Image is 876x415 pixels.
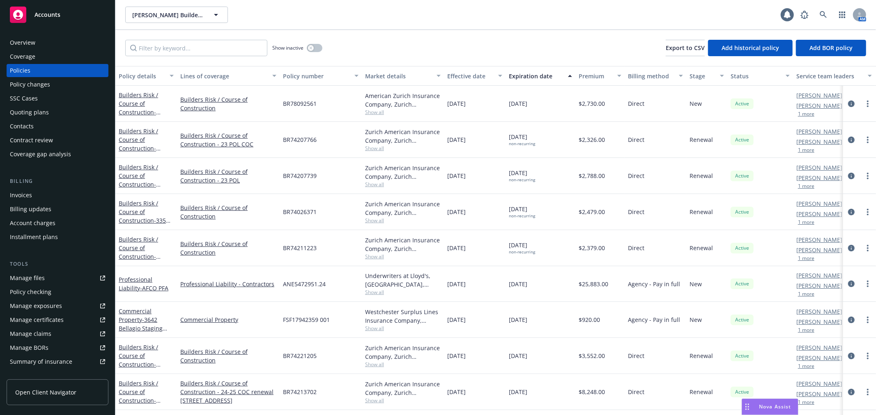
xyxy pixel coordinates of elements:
[7,120,108,133] a: Contacts
[809,44,853,52] span: Add BOR policy
[798,364,814,369] button: 1 more
[7,148,108,161] a: Coverage gap analysis
[628,135,644,144] span: Direct
[7,3,108,26] a: Accounts
[447,99,466,108] span: [DATE]
[119,343,171,377] a: Builders Risk / Course of Construction
[283,388,317,396] span: BR74213702
[509,169,535,182] span: [DATE]
[447,244,466,252] span: [DATE]
[447,280,466,288] span: [DATE]
[690,244,713,252] span: Renewal
[579,99,605,108] span: $2,730.00
[10,78,50,91] div: Policy changes
[796,353,842,362] a: [PERSON_NAME]
[365,128,441,145] div: Zurich American Insurance Company, Zurich Insurance Group
[628,388,644,396] span: Direct
[7,260,108,268] div: Tools
[509,315,527,324] span: [DATE]
[734,172,750,180] span: Active
[796,235,842,244] a: [PERSON_NAME]
[7,217,108,230] a: Account charges
[365,380,441,397] div: Zurich American Insurance Company, Zurich Insurance Group
[10,299,62,312] div: Manage exposures
[7,299,108,312] a: Manage exposures
[796,127,842,136] a: [PERSON_NAME]
[509,205,535,219] span: [DATE]
[798,400,814,405] button: 1 more
[722,44,779,52] span: Add historical policy
[575,66,625,86] button: Premium
[119,127,171,161] a: Builders Risk / Course of Construction
[796,317,842,326] a: [PERSON_NAME]
[365,236,441,253] div: Zurich American Insurance Company, Zurich Insurance Group
[444,66,506,86] button: Effective date
[447,388,466,396] span: [DATE]
[10,92,38,105] div: SSC Cases
[365,325,441,332] span: Show all
[509,388,527,396] span: [DATE]
[742,399,752,415] div: Drag to move
[690,99,702,108] span: New
[10,64,30,77] div: Policies
[119,72,165,80] div: Policy details
[798,148,814,153] button: 1 more
[796,210,842,218] a: [PERSON_NAME]
[690,135,713,144] span: Renewal
[690,171,713,180] span: Renewal
[846,279,856,289] a: circleInformation
[119,199,173,259] a: Builders Risk / Course of Construction
[7,313,108,326] a: Manage certificates
[180,239,276,257] a: Builders Risk / Course of Construction
[734,316,750,324] span: Active
[365,91,441,109] div: American Zurich Insurance Company, Zurich Insurance Group
[798,292,814,296] button: 1 more
[180,131,276,148] a: Builders Risk / Course of Construction - 23 POL COC
[796,379,842,388] a: [PERSON_NAME]
[796,7,813,23] a: Report a Bug
[365,145,441,152] span: Show all
[7,230,108,244] a: Installment plans
[7,92,108,105] a: SSC Cases
[690,280,702,288] span: New
[796,199,842,208] a: [PERSON_NAME]
[579,280,608,288] span: $25,883.00
[796,40,866,56] button: Add BOR policy
[628,207,644,216] span: Direct
[666,40,705,56] button: Export to CSV
[509,141,535,146] div: non-recurring
[119,91,172,142] a: Builders Risk / Course of Construction
[283,280,326,288] span: ANE5472951.24
[734,388,750,396] span: Active
[863,351,873,361] a: more
[796,101,842,110] a: [PERSON_NAME]
[365,217,441,224] span: Show all
[365,200,441,217] div: Zurich American Insurance Company, Zurich Insurance Group
[793,66,875,86] button: Service team leaders
[15,388,76,397] span: Open Client Navigator
[10,120,34,133] div: Contacts
[708,40,793,56] button: Add historical policy
[509,132,535,146] span: [DATE]
[119,235,171,286] a: Builders Risk / Course of Construction
[734,208,750,216] span: Active
[846,171,856,181] a: circleInformation
[283,72,349,80] div: Policy number
[180,280,276,288] a: Professional Liability - Contractors
[863,279,873,289] a: more
[846,207,856,217] a: circleInformation
[447,72,493,80] div: Effective date
[447,135,466,144] span: [DATE]
[734,352,750,360] span: Active
[10,341,48,354] div: Manage BORs
[796,246,842,254] a: [PERSON_NAME]
[180,379,276,405] a: Builders Risk / Course of Construction - 24-25 COC renewal [STREET_ADDRESS]
[579,72,612,80] div: Premium
[690,388,713,396] span: Renewal
[10,50,35,63] div: Coverage
[7,203,108,216] a: Billing updates
[119,307,163,341] a: Commercial Property
[796,281,842,290] a: [PERSON_NAME]
[283,207,317,216] span: BR74026371
[365,109,441,116] span: Show all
